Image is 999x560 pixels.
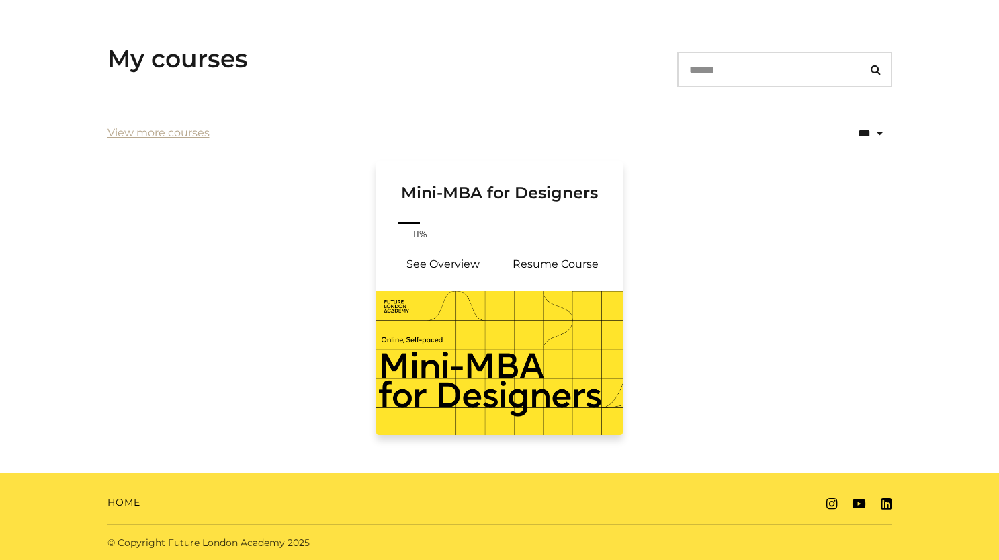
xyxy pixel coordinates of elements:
h3: My courses [107,44,248,73]
a: Home [107,495,140,510]
a: View more courses [107,125,210,141]
div: © Copyright Future London Academy 2025 [97,536,500,550]
a: Mini-MBA for Designers: See Overview [387,248,500,280]
a: Mini-MBA for Designers: Resume Course [500,248,613,280]
h3: Mini-MBA for Designers [392,161,607,203]
a: Mini-MBA for Designers [376,161,623,219]
span: 11% [404,227,436,241]
select: status [799,116,892,151]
